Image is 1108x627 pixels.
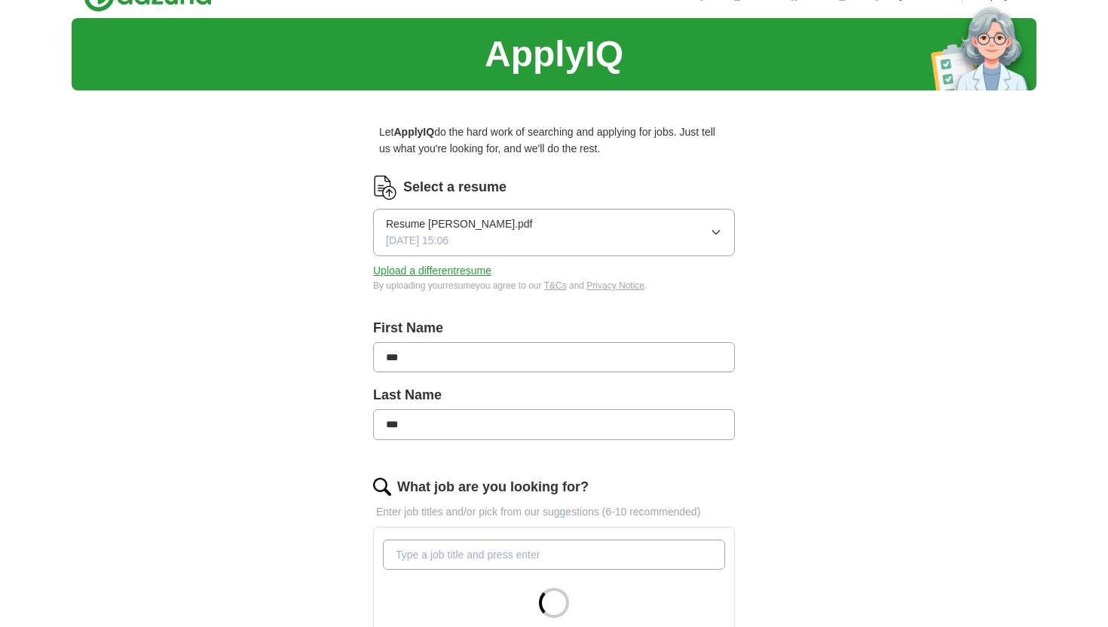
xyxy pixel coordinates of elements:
h1: ApplyIQ [485,26,623,84]
span: Resume [PERSON_NAME].pdf [386,216,533,232]
strong: ApplyIQ [393,126,434,138]
div: By uploading your resume you agree to our and . [373,279,735,293]
label: First Name [373,317,735,339]
a: T&Cs [544,280,567,291]
span: [DATE] 15:06 [386,232,448,249]
p: Let do the hard work of searching and applying for jobs. Just tell us what you're looking for, an... [373,118,735,164]
button: Resume [PERSON_NAME].pdf[DATE] 15:06 [373,209,735,256]
a: Privacy Notice [586,280,644,291]
img: search.png [373,478,391,496]
input: Type a job title and press enter [383,540,725,570]
label: Last Name [373,384,735,406]
button: Upload a differentresume [373,262,491,279]
img: CV Icon [373,176,397,200]
label: Select a resume [403,176,507,198]
p: Enter job titles and/or pick from our suggestions (6-10 recommended) [373,503,735,520]
label: What job are you looking for? [397,476,589,498]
